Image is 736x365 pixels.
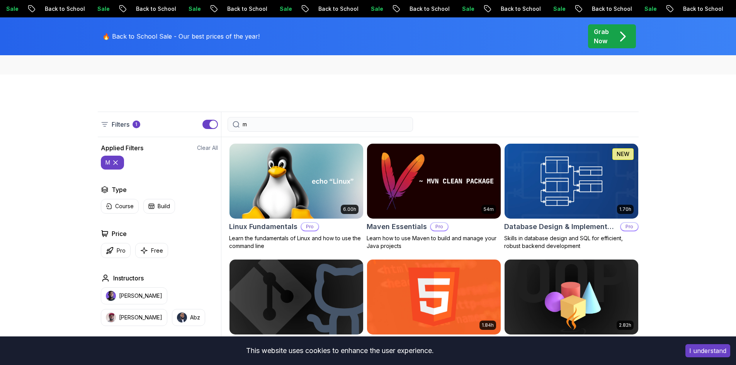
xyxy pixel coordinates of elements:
[112,120,129,129] p: Filters
[197,144,218,152] button: Clear All
[504,221,617,232] h2: Database Design & Implementation
[217,5,269,13] p: Back to School
[229,259,364,358] a: Git & GitHub Fundamentals cardGit & GitHub FundamentalsLearn the fundamentals of Git and GitHub.
[106,291,116,301] img: instructor img
[172,309,205,326] button: instructor imgAbz
[482,322,494,328] p: 1.84h
[190,314,200,321] p: Abz
[119,292,162,300] p: [PERSON_NAME]
[505,144,638,219] img: Database Design & Implementation card
[343,206,356,212] p: 6.00h
[135,121,137,127] p: 1
[308,5,360,13] p: Back to School
[101,287,167,304] button: instructor img[PERSON_NAME]
[112,229,127,238] h2: Price
[621,223,638,231] p: Pro
[229,260,363,334] img: Git & GitHub Fundamentals card
[269,5,294,13] p: Sale
[504,143,639,250] a: Database Design & Implementation card1.70hNEWDatabase Design & ImplementationProSkills in databas...
[367,221,427,232] h2: Maven Essentials
[452,5,476,13] p: Sale
[367,234,501,250] p: Learn how to use Maven to build and manage your Java projects
[102,32,260,41] p: 🔥 Back to School Sale - Our best prices of the year!
[581,5,634,13] p: Back to School
[505,260,638,334] img: Java Object Oriented Programming card
[143,199,175,214] button: Build
[229,143,364,250] a: Linux Fundamentals card6.00hLinux FundamentalsProLearn the fundamentals of Linux and how to use t...
[594,27,609,46] p: Grab Now
[34,5,87,13] p: Back to School
[484,206,494,212] p: 54m
[6,342,674,359] div: This website uses cookies to enhance the user experience.
[87,5,112,13] p: Sale
[367,144,501,219] img: Maven Essentials card
[115,202,134,210] p: Course
[619,206,631,212] p: 1.70h
[229,234,364,250] p: Learn the fundamentals of Linux and how to use the command line
[158,202,170,210] p: Build
[431,223,448,231] p: Pro
[101,156,124,170] button: m
[360,5,385,13] p: Sale
[490,5,543,13] p: Back to School
[367,143,501,250] a: Maven Essentials card54mMaven EssentialsProLearn how to use Maven to build and manage your Java p...
[178,5,203,13] p: Sale
[617,150,629,158] p: NEW
[399,5,452,13] p: Back to School
[105,159,110,166] p: m
[543,5,568,13] p: Sale
[106,312,116,323] img: instructor img
[177,312,187,323] img: instructor img
[113,273,144,283] h2: Instructors
[685,344,730,357] button: Accept cookies
[117,247,126,255] p: Pro
[634,5,659,13] p: Sale
[504,234,639,250] p: Skills in database design and SQL for efficient, robust backend development
[151,247,163,255] p: Free
[126,5,178,13] p: Back to School
[101,143,143,153] h2: Applied Filters
[229,221,297,232] h2: Linux Fundamentals
[243,121,408,128] input: Search Java, React, Spring boot ...
[367,260,501,334] img: HTML Essentials card
[119,314,162,321] p: [PERSON_NAME]
[101,309,167,326] button: instructor img[PERSON_NAME]
[301,223,318,231] p: Pro
[673,5,725,13] p: Back to School
[135,243,168,258] button: Free
[619,322,631,328] p: 2.82h
[101,199,139,214] button: Course
[229,144,363,219] img: Linux Fundamentals card
[101,243,131,258] button: Pro
[112,185,127,194] h2: Type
